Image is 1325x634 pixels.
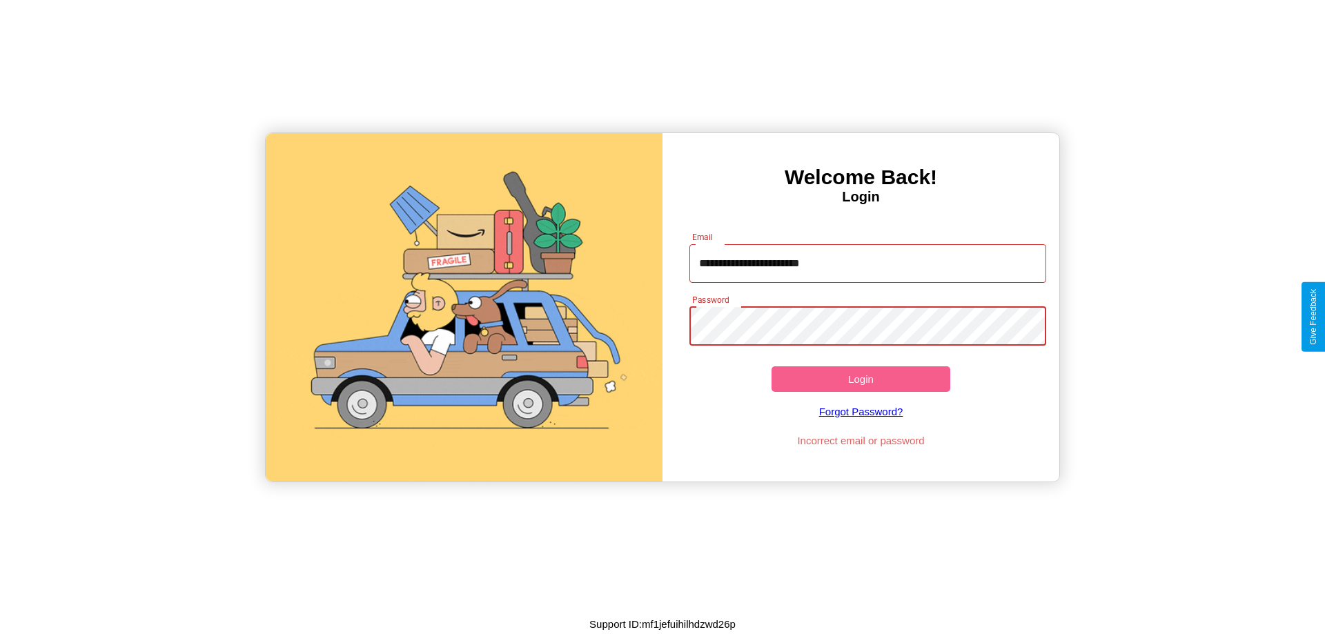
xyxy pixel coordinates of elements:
[266,133,662,482] img: gif
[683,431,1040,450] p: Incorrect email or password
[662,189,1059,205] h4: Login
[692,294,729,306] label: Password
[662,166,1059,189] h3: Welcome Back!
[692,231,714,243] label: Email
[589,615,736,633] p: Support ID: mf1jefuihilhdzwd26p
[683,392,1040,431] a: Forgot Password?
[1308,289,1318,345] div: Give Feedback
[772,366,950,392] button: Login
